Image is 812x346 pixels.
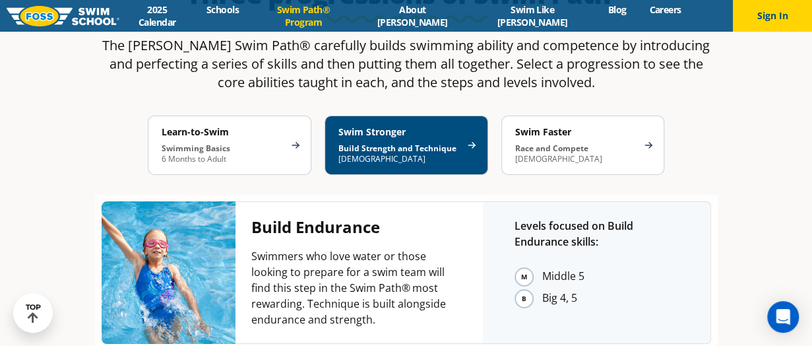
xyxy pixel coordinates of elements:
[162,143,284,164] p: 6 Months to Adult
[515,218,679,250] p: Levels focused on Build Endurance skills:
[26,303,41,324] div: TOP
[195,3,250,16] a: Schools
[338,126,461,138] h4: Swim Stronger
[542,289,679,309] li: Big 4, 5
[162,126,284,138] h4: Learn-to-Swim
[356,3,468,28] a: About [PERSON_NAME]
[95,36,718,92] p: The [PERSON_NAME] Swim Path® carefully builds swimming ability and competence by introducing and ...
[515,126,638,138] h4: Swim Faster
[515,143,638,164] p: [DEMOGRAPHIC_DATA]
[767,301,799,333] div: Open Intercom Messenger
[638,3,693,16] a: Careers
[338,143,461,164] p: [DEMOGRAPHIC_DATA]
[338,143,456,154] strong: Build Strength and Technique
[162,143,230,154] strong: Swimming Basics
[251,218,451,236] h4: Build Endurance
[515,143,588,154] strong: Race and Compete
[119,3,195,28] a: 2025 Calendar
[542,267,679,287] li: Middle 5
[7,6,119,26] img: FOSS Swim School Logo
[251,3,356,28] a: Swim Path® Program
[251,248,451,328] p: Swimmers who love water or those looking to prepare for a swim team will find this step in the Sw...
[596,3,638,16] a: Blog
[468,3,596,28] a: Swim Like [PERSON_NAME]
